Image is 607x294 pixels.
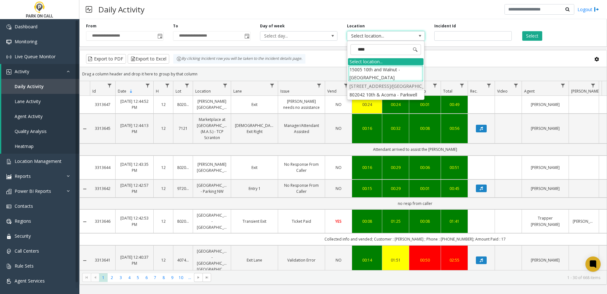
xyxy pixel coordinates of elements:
[348,90,424,99] li: 802042 10th & Acoma - Parkwell
[80,258,90,263] a: Collapse Details
[108,273,116,282] span: Page 2
[15,24,37,30] span: Dashboard
[260,31,322,40] span: Select day...
[1,94,79,109] a: Lane Activity
[204,275,210,280] span: Go to the last page
[119,122,150,135] a: [DATE] 12:44:13 PM
[347,23,365,29] label: Location
[348,82,424,90] li: [STREET_ADDRESS]/[GEOGRAPHIC_DATA]
[413,101,437,108] div: 00:01
[168,273,177,282] span: Page 9
[117,273,125,282] span: Page 3
[329,218,348,224] a: YES
[183,81,191,90] a: Lot Filter Menu
[203,273,211,282] span: Go to the last page
[526,164,565,171] a: [PERSON_NAME]
[386,218,405,224] a: 01:25
[356,257,378,263] div: 00:14
[6,264,11,269] img: 'icon'
[445,257,464,263] a: 02:55
[445,218,464,224] a: 01:41
[197,212,227,231] a: [GEOGRAPHIC_DATA] - [GEOGRAPHIC_DATA]
[512,81,520,90] a: Video Filter Menu
[1,124,79,139] a: Quality Analysis
[215,275,600,280] kendo-pager-info: 1 - 30 of 668 items
[329,164,348,171] a: NO
[445,101,464,108] div: 00:49
[15,158,62,164] span: Location Management
[526,257,565,263] a: [PERSON_NAME]
[194,273,203,282] span: Go to the next page
[282,218,321,224] a: Ticket Paid
[86,23,97,29] label: From
[15,68,29,74] span: Activity
[235,164,274,171] a: Exit
[571,88,600,94] span: [PERSON_NAME]
[95,2,148,17] h3: Daily Activity
[15,173,31,179] span: Reports
[176,88,181,94] span: Lot
[235,218,274,224] a: Transient Exit
[282,257,321,263] a: Validation Error
[86,2,92,17] img: pageIcon
[1,79,79,94] a: Daily Activity
[386,125,405,131] a: 00:32
[386,257,405,263] div: 01:51
[356,164,378,171] a: 00:16
[280,88,290,94] span: Issue
[336,102,342,107] span: NO
[80,186,90,192] a: Collapse Details
[177,125,189,131] a: 7121
[470,88,477,94] span: Rec.
[329,185,348,192] a: NO
[15,98,41,104] span: Lane Activity
[6,279,11,284] img: 'icon'
[94,257,111,263] a: 3313641
[329,125,348,131] a: NO
[156,31,163,40] span: Toggle popup
[6,39,11,45] img: 'icon'
[15,83,44,89] span: Daily Activity
[329,101,348,108] a: NO
[128,54,169,64] button: Export to Excel
[80,126,90,131] a: Collapse Details
[431,81,439,90] a: Wrapup Filter Menu
[94,125,111,131] a: 3313645
[522,31,542,41] button: Select
[356,101,378,108] a: 00:24
[577,6,599,13] a: Logout
[15,128,47,134] span: Quality Analysis
[315,81,324,90] a: Issue Filter Menu
[125,273,134,282] span: Page 4
[282,182,321,194] a: No Response From Caller
[173,23,178,29] label: To
[15,188,51,194] span: Power BI Reports
[413,185,437,192] a: 00:01
[197,161,227,173] a: [PERSON_NAME][GEOGRAPHIC_DATA]
[94,218,111,224] a: 3313646
[177,185,189,192] a: 972071
[185,273,194,282] span: Page 11
[386,164,405,171] a: 00:29
[356,125,378,131] a: 00:16
[134,273,142,282] span: Page 5
[413,257,437,263] a: 00:50
[15,248,39,254] span: Call Centers
[6,24,11,30] img: 'icon'
[119,182,150,194] a: [DATE] 12:42:57 PM
[386,185,405,192] a: 00:29
[243,31,250,40] span: Toggle popup
[15,53,56,59] span: Live Queue Monitor
[6,249,11,254] img: 'icon'
[6,54,11,59] img: 'icon'
[260,23,285,29] label: Day of week
[1,109,79,124] a: Agent Activity
[413,164,437,171] div: 00:06
[589,81,597,90] a: Parker Filter Menu
[80,81,607,270] div: Data table
[524,88,535,94] span: Agent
